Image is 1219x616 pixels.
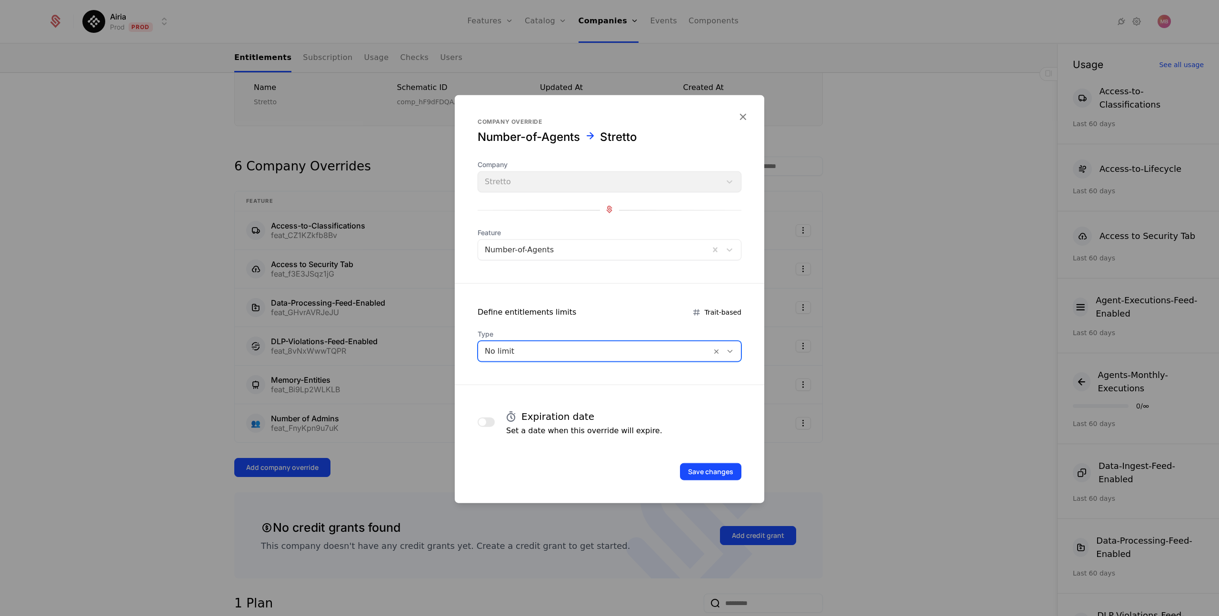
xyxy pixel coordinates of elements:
span: Feature [478,228,741,238]
div: Number-of-Agents [478,129,580,145]
span: Company [478,160,741,169]
h4: Expiration date [521,410,594,423]
div: Define entitlements limits [478,307,576,318]
button: Save changes [680,463,741,480]
p: Set a date when this override will expire. [506,425,662,437]
span: Type [478,329,741,339]
div: Stretto [600,129,637,145]
div: Company override [478,118,741,126]
span: Trait-based [704,308,741,317]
